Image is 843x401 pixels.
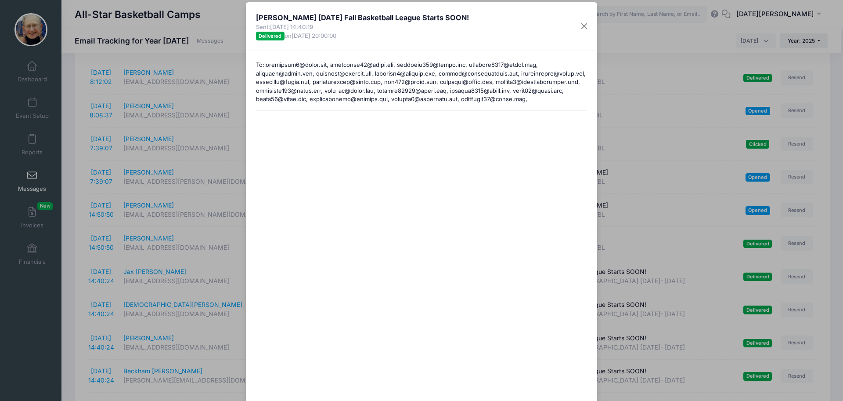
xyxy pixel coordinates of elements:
[285,32,336,39] span: on
[256,23,469,32] span: Sent:
[256,32,285,40] span: Delivered
[576,18,592,34] button: Close
[292,32,336,39] span: [DATE] 20:00:00
[270,23,313,30] span: [DATE] 14:40:19
[252,61,591,105] div: To:
[256,12,469,23] h4: [PERSON_NAME] [DATE] Fall Basketball League Starts SOON!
